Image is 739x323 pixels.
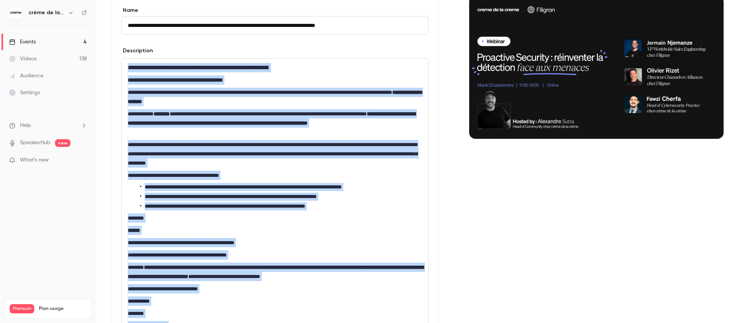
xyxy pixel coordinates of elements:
[28,9,65,17] h6: crème de la crème
[121,7,429,14] label: Name
[20,139,50,147] a: SpeakerHub
[9,89,40,97] div: Settings
[55,139,70,147] span: new
[20,156,49,164] span: What's new
[10,304,34,313] span: Premium
[121,47,153,55] label: Description
[9,72,43,80] div: Audience
[78,157,87,164] iframe: Noticeable Trigger
[20,122,31,130] span: Help
[9,122,87,130] li: help-dropdown-opener
[9,38,36,46] div: Events
[9,55,37,63] div: Videos
[39,306,87,312] span: Plan usage
[10,7,22,19] img: crème de la crème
